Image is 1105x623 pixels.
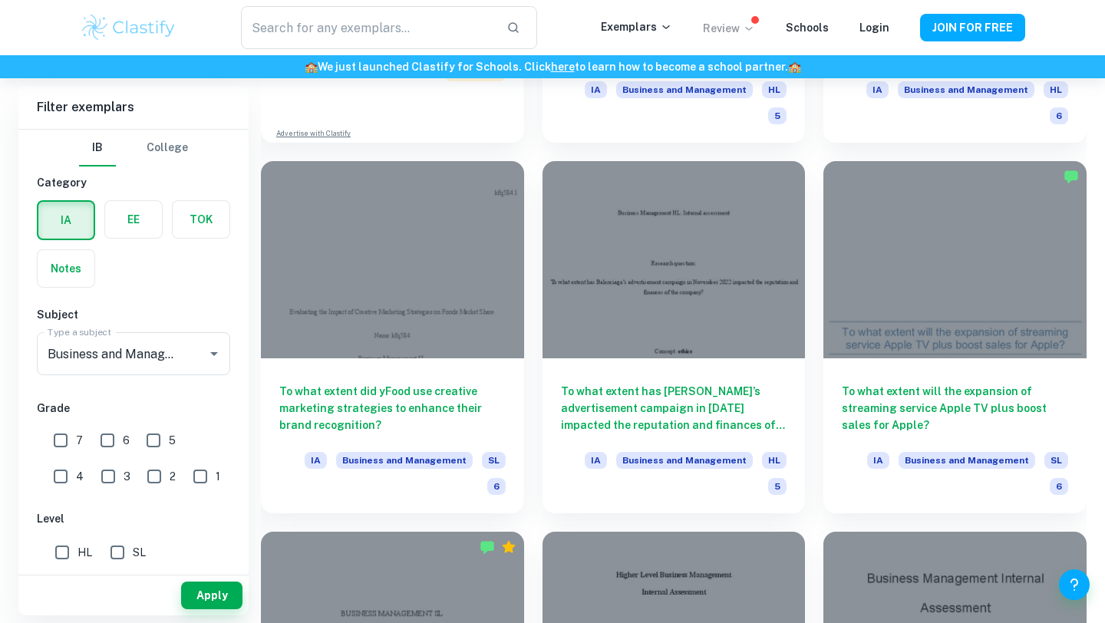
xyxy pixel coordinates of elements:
[203,343,225,364] button: Open
[76,432,83,449] span: 7
[37,174,230,191] h6: Category
[487,478,506,495] span: 6
[898,81,1034,98] span: Business and Management
[561,383,787,433] h6: To what extent has [PERSON_NAME]’s advertisement campaign in [DATE] impacted the reputation and f...
[276,128,351,139] a: Advertise with Clastify
[261,161,524,513] a: To what extent did yFood use creative marketing strategies to enhance their brand recognition?IAB...
[133,544,146,561] span: SL
[18,86,249,129] h6: Filter exemplars
[543,161,806,513] a: To what extent has [PERSON_NAME]’s advertisement campaign in [DATE] impacted the reputation and f...
[601,18,672,35] p: Exemplars
[703,20,755,37] p: Review
[3,58,1102,75] h6: We just launched Clastify for Schools. Click to learn how to become a school partner.
[585,452,607,469] span: IA
[823,161,1087,513] a: To what extent will the expansion of streaming service Apple TV plus boost sales for Apple?IABusi...
[866,81,889,98] span: IA
[169,432,176,449] span: 5
[279,383,506,433] h6: To what extent did yFood use creative marketing strategies to enhance their brand recognition?
[123,432,130,449] span: 6
[105,201,162,238] button: EE
[788,61,801,73] span: 🏫
[79,130,116,166] button: IB
[37,510,230,527] h6: Level
[181,582,242,609] button: Apply
[842,383,1068,433] h6: To what extent will the expansion of streaming service Apple TV plus boost sales for Apple?
[867,452,889,469] span: IA
[76,468,84,485] span: 4
[170,468,176,485] span: 2
[216,468,220,485] span: 1
[80,12,177,43] img: Clastify logo
[37,400,230,417] h6: Grade
[920,14,1025,41] button: JOIN FOR FREE
[1050,478,1068,495] span: 6
[762,452,787,469] span: HL
[37,306,230,323] h6: Subject
[482,452,506,469] span: SL
[48,325,111,338] label: Type a subject
[173,201,229,238] button: TOK
[768,478,787,495] span: 5
[1044,81,1068,98] span: HL
[38,250,94,287] button: Notes
[768,107,787,124] span: 5
[616,81,753,98] span: Business and Management
[1050,107,1068,124] span: 6
[147,130,188,166] button: College
[305,452,327,469] span: IA
[79,130,188,166] div: Filter type choice
[241,6,494,49] input: Search for any exemplars...
[859,21,889,34] a: Login
[1059,569,1090,600] button: Help and Feedback
[124,468,130,485] span: 3
[501,539,516,555] div: Premium
[38,202,94,239] button: IA
[899,452,1035,469] span: Business and Management
[336,452,473,469] span: Business and Management
[551,61,575,73] a: here
[786,21,829,34] a: Schools
[616,452,753,469] span: Business and Management
[78,544,92,561] span: HL
[1044,452,1068,469] span: SL
[480,539,495,555] img: Marked
[585,81,607,98] span: IA
[305,61,318,73] span: 🏫
[762,81,787,98] span: HL
[1064,169,1079,184] img: Marked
